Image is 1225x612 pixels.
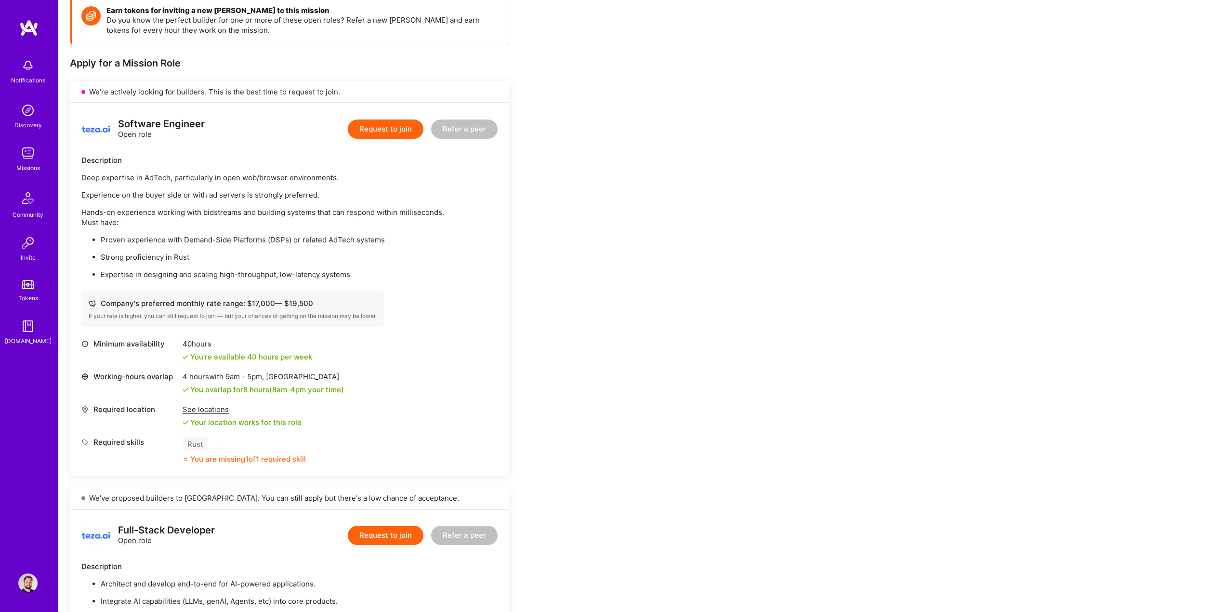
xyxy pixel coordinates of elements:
[118,119,205,129] div: Software Engineer
[81,404,178,414] div: Required location
[81,372,178,382] div: Working-hours overlap
[101,596,498,606] p: Integrate AI capabilities (LLMs, genAI, Agents, etc) into core products.
[118,525,215,545] div: Open role
[183,456,188,462] i: icon CloseOrange
[101,269,498,279] p: Expertise in designing and scaling high-throughput, low-latency systems
[183,417,302,427] div: Your location works for this role
[224,372,266,381] span: 9am - 5pm ,
[81,521,110,550] img: logo
[22,280,34,289] img: tokens
[81,173,498,183] p: Deep expertise in AdTech, particularly in open web/browser environments.
[81,339,178,349] div: Minimum availability
[18,317,38,336] img: guide book
[11,75,45,85] div: Notifications
[81,439,89,446] i: icon Tag
[16,163,40,173] div: Missions
[106,6,499,15] h4: Earn tokens for inviting a new [PERSON_NAME] to this mission
[190,385,344,395] div: You overlap for 8 hours ( your time)
[183,352,312,362] div: You're available 40 hours per week
[14,120,42,130] div: Discovery
[81,115,110,144] img: logo
[183,404,302,414] div: See locations
[81,340,89,347] i: icon Clock
[16,573,40,593] a: User Avatar
[18,573,38,593] img: User Avatar
[118,119,205,139] div: Open role
[89,300,96,307] i: icon Cash
[13,210,43,220] div: Community
[18,293,38,303] div: Tokens
[89,298,377,308] div: Company's preferred monthly rate range: $ 17,000 — $ 19,500
[18,144,38,163] img: teamwork
[18,56,38,75] img: bell
[81,6,101,26] img: Token icon
[272,385,306,394] span: 8am - 4pm
[16,186,40,210] img: Community
[101,252,498,262] p: Strong proficiency in Rust
[81,437,178,447] div: Required skills
[118,525,215,535] div: Full-Stack Developer
[348,120,423,139] button: Request to join
[19,19,39,37] img: logo
[5,336,52,346] div: [DOMAIN_NAME]
[106,15,499,35] p: Do you know the perfect builder for one or more of these open roles? Refer a new [PERSON_NAME] an...
[21,253,36,263] div: Invite
[190,454,306,464] div: You are missing 1 of 1 required skill
[81,561,498,572] div: Description
[81,155,498,165] div: Description
[348,526,423,545] button: Request to join
[183,437,208,451] div: Rust
[431,526,498,545] button: Refer a peer
[101,235,498,245] p: Proven experience with Demand-Side Platforms (DSPs) or related AdTech systems
[183,354,188,360] i: icon Check
[183,339,312,349] div: 40 hours
[183,387,188,393] i: icon Check
[18,233,38,253] img: Invite
[431,120,498,139] button: Refer a peer
[183,420,188,426] i: icon Check
[70,487,509,509] div: We've proposed builders to [GEOGRAPHIC_DATA]. You can still apply but there's a low chance of acc...
[183,372,344,382] div: 4 hours with [GEOGRAPHIC_DATA]
[89,312,377,320] div: If your rate is higher, you can still request to join — but your chances of getting on the missio...
[81,207,498,227] p: Hands-on experience working with bidstreams and building systems that can respond within millisec...
[18,101,38,120] img: discovery
[70,57,509,69] div: Apply for a Mission Role
[70,81,509,103] div: We’re actively looking for builders. This is the best time to request to join.
[81,406,89,413] i: icon Location
[81,373,89,380] i: icon World
[81,190,498,200] p: Experience on the buyer side or with ad servers is strongly preferred.
[101,579,498,589] p: Architect and develop end-to-end for AI-powered applications.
